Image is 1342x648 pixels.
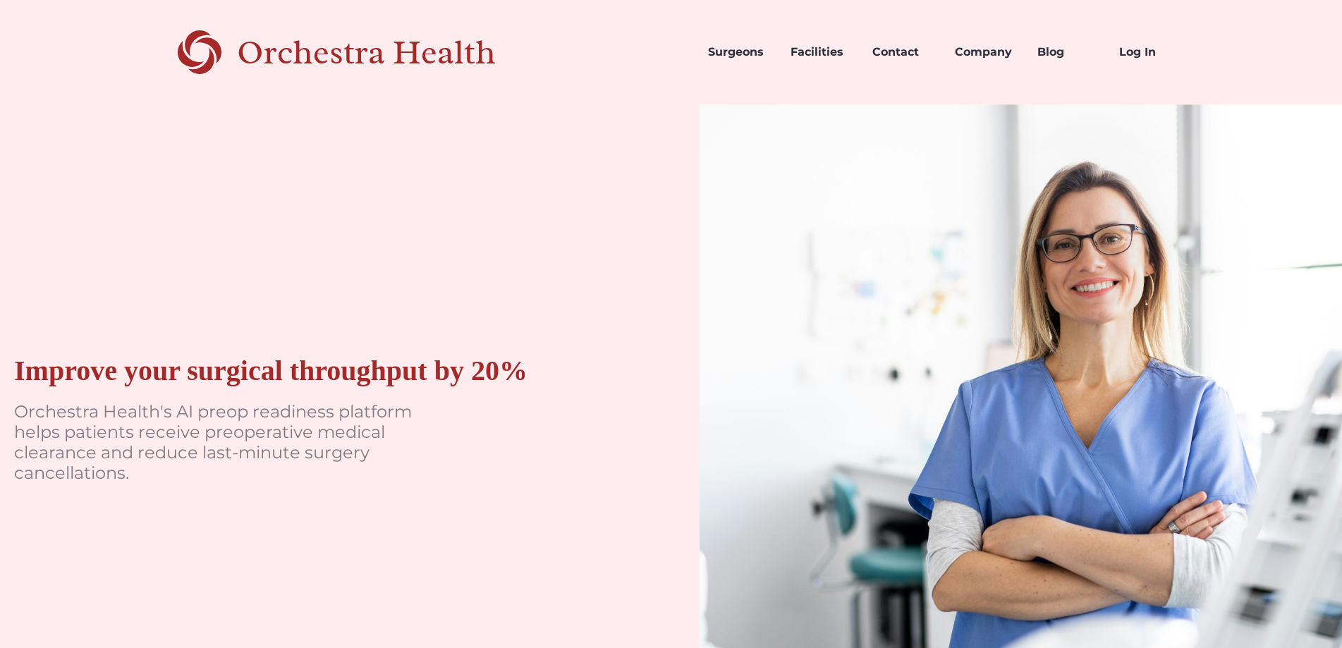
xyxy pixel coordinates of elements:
a: Blog [1026,28,1109,76]
a: Log In [1108,28,1190,76]
div: Orchestra Health [237,38,545,67]
a: Facilities [779,28,862,76]
a: Surgeons [697,28,779,76]
a: Company [944,28,1026,76]
p: Orchestra Health's AI preop readiness platform helps patients receive preoperative medical cleara... [14,402,437,483]
a: Contact [861,28,944,76]
a: home [152,28,545,76]
div: Improve your surgical throughput by 20% [14,354,527,388]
